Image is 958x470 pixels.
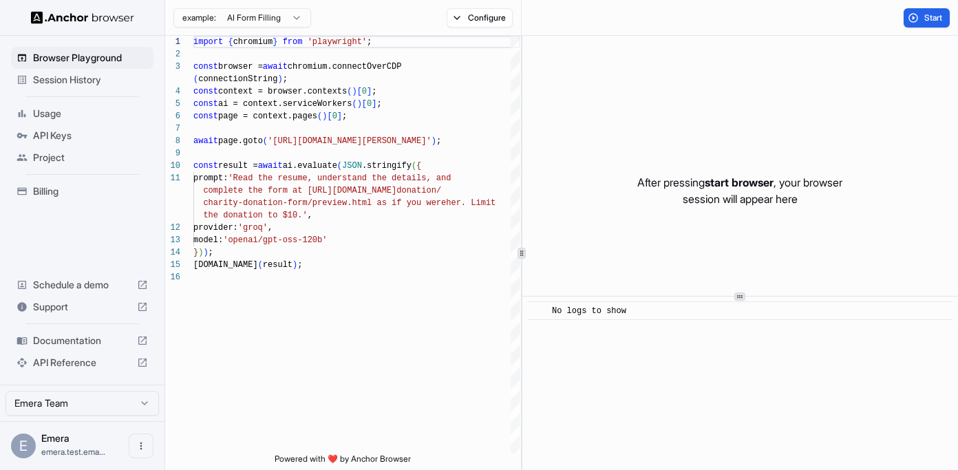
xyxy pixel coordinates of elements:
[31,11,134,24] img: Anchor Logo
[446,198,496,208] span: her. Limit
[203,248,208,257] span: )
[362,161,412,171] span: .stringify
[308,37,367,47] span: 'playwright'
[41,432,70,444] span: Emera
[332,111,337,121] span: 0
[11,125,153,147] div: API Keys
[263,260,292,270] span: result
[165,147,180,160] div: 9
[552,306,626,316] span: No logs to show
[268,223,273,233] span: ,
[416,161,421,171] span: {
[705,175,774,189] span: start browser
[263,62,288,72] span: await
[193,136,218,146] span: await
[33,73,148,87] span: Session History
[165,48,180,61] div: 2
[277,74,282,84] span: )
[218,99,352,109] span: ai = context.serviceWorkers
[193,62,218,72] span: const
[165,246,180,259] div: 14
[362,99,367,109] span: [
[904,8,950,28] button: Start
[283,161,337,171] span: ai.evaluate
[193,87,218,96] span: const
[193,111,218,121] span: const
[165,61,180,73] div: 3
[33,51,148,65] span: Browser Playground
[193,99,218,109] span: const
[165,85,180,98] div: 4
[924,12,944,23] span: Start
[322,111,327,121] span: )
[218,87,347,96] span: context = browser.contexts
[165,122,180,135] div: 7
[447,8,513,28] button: Configure
[203,198,446,208] span: charity-donation-form/preview.html as if you were
[275,453,411,470] span: Powered with ❤️ by Anchor Browser
[218,111,317,121] span: page = context.pages
[223,235,327,245] span: 'openai/gpt-oss-120b'
[412,161,416,171] span: (
[11,296,153,318] div: Support
[11,352,153,374] div: API Reference
[165,135,180,147] div: 8
[218,161,258,171] span: result =
[228,173,451,183] span: 'Read the resume, understand the details, and
[308,211,312,220] span: ,
[263,136,268,146] span: (
[297,260,302,270] span: ;
[165,222,180,234] div: 12
[193,173,228,183] span: prompt:
[129,434,153,458] button: Open menu
[342,161,362,171] span: JSON
[258,260,263,270] span: (
[165,271,180,284] div: 16
[367,99,372,109] span: 0
[292,260,297,270] span: )
[367,37,372,47] span: ;
[33,300,131,314] span: Support
[165,36,180,48] div: 1
[362,87,367,96] span: 0
[283,37,303,47] span: from
[193,248,198,257] span: }
[198,248,203,257] span: )
[357,99,362,109] span: )
[367,87,372,96] span: ]
[218,62,263,72] span: browser =
[203,211,307,220] span: the donation to $10.'
[33,184,148,198] span: Billing
[283,74,288,84] span: ;
[11,147,153,169] div: Project
[337,111,342,121] span: ]
[11,180,153,202] div: Billing
[193,223,238,233] span: provider:
[218,136,263,146] span: page.goto
[165,234,180,246] div: 13
[372,99,376,109] span: ]
[198,74,277,84] span: connectionString
[347,87,352,96] span: (
[209,248,213,257] span: ;
[165,160,180,172] div: 10
[33,356,131,370] span: API Reference
[165,110,180,122] div: 6
[193,74,198,84] span: (
[396,186,441,195] span: donation/
[317,111,322,121] span: (
[372,87,376,96] span: ;
[33,151,148,164] span: Project
[165,98,180,110] div: 5
[193,260,258,270] span: [DOMAIN_NAME]
[33,129,148,142] span: API Keys
[165,172,180,184] div: 11
[11,330,153,352] div: Documentation
[233,37,273,47] span: chromium
[352,99,356,109] span: (
[41,447,105,457] span: emera.test.email@gmail.com
[11,69,153,91] div: Session History
[637,174,842,207] p: After pressing , your browser session will appear here
[342,111,347,121] span: ;
[228,37,233,47] span: {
